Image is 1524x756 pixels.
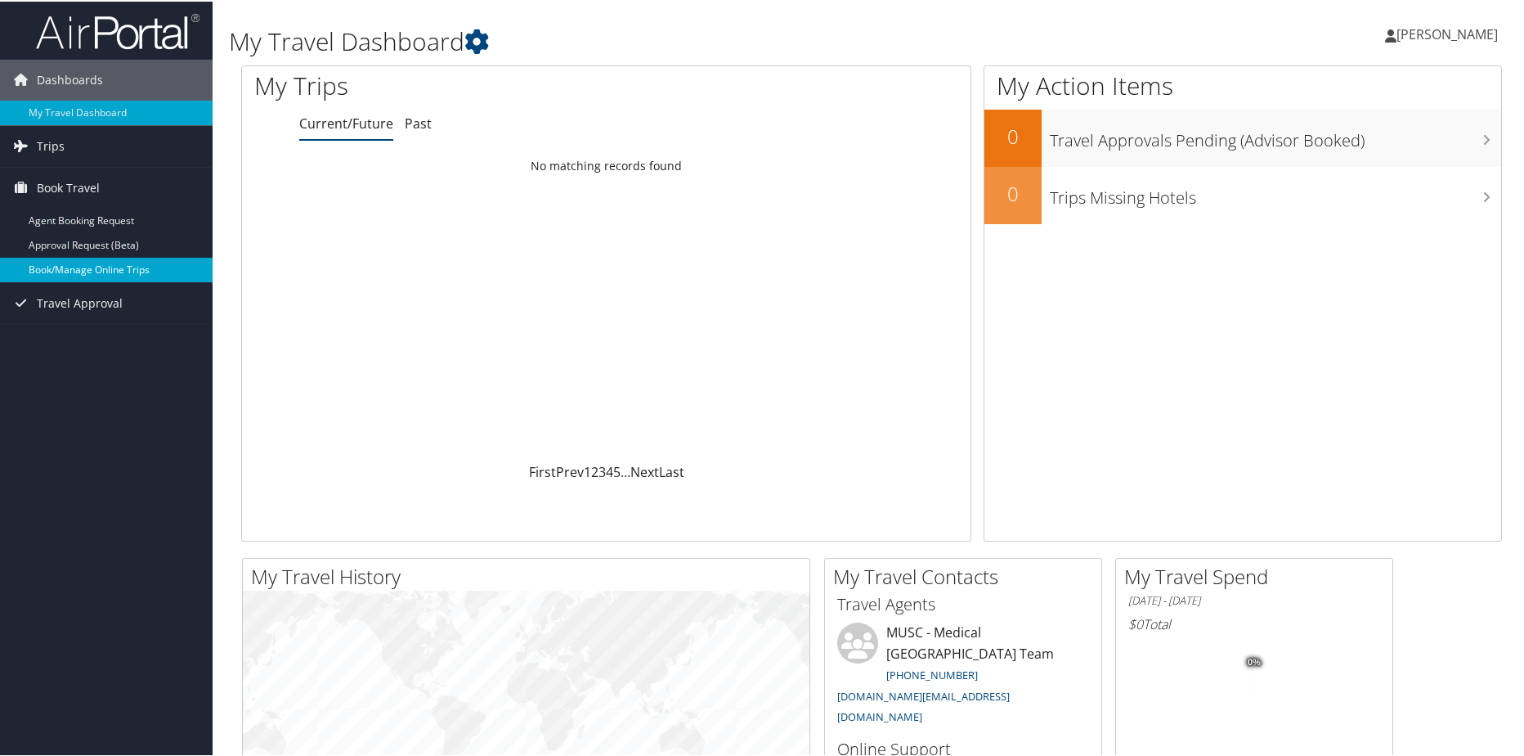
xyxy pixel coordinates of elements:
h1: My Action Items [984,67,1501,101]
h1: My Travel Dashboard [229,23,1086,57]
span: Trips [37,124,65,165]
a: First [529,461,556,479]
h2: 0 [984,178,1042,206]
h3: Travel Agents [837,592,1089,614]
h1: My Trips [254,67,655,101]
span: Book Travel [37,166,100,207]
h2: 0 [984,121,1042,149]
a: [PHONE_NUMBER] [886,666,978,681]
h2: My Travel History [251,561,809,589]
a: 3 [598,461,606,479]
span: Travel Approval [37,281,123,322]
h2: My Travel Contacts [833,561,1101,589]
span: … [621,461,630,479]
h2: My Travel Spend [1124,561,1392,589]
span: $0 [1128,614,1143,632]
h6: Total [1128,614,1380,632]
a: 5 [613,461,621,479]
a: 0Travel Approvals Pending (Advisor Booked) [984,108,1501,165]
span: Dashboards [37,58,103,99]
h3: Trips Missing Hotels [1050,177,1501,208]
a: Last [659,461,684,479]
a: Past [405,113,432,131]
a: 0Trips Missing Hotels [984,165,1501,223]
img: airportal-logo.png [36,11,199,49]
a: 4 [606,461,613,479]
tspan: 0% [1248,656,1261,666]
a: [PERSON_NAME] [1385,8,1514,57]
h3: Travel Approvals Pending (Advisor Booked) [1050,119,1501,151]
a: 1 [584,461,591,479]
h6: [DATE] - [DATE] [1128,592,1380,607]
li: MUSC - Medical [GEOGRAPHIC_DATA] Team [829,621,1097,730]
span: [PERSON_NAME] [1396,24,1498,42]
a: Current/Future [299,113,393,131]
a: Prev [556,461,584,479]
a: 2 [591,461,598,479]
a: [DOMAIN_NAME][EMAIL_ADDRESS][DOMAIN_NAME] [837,687,1010,723]
a: Next [630,461,659,479]
td: No matching records found [242,150,970,179]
